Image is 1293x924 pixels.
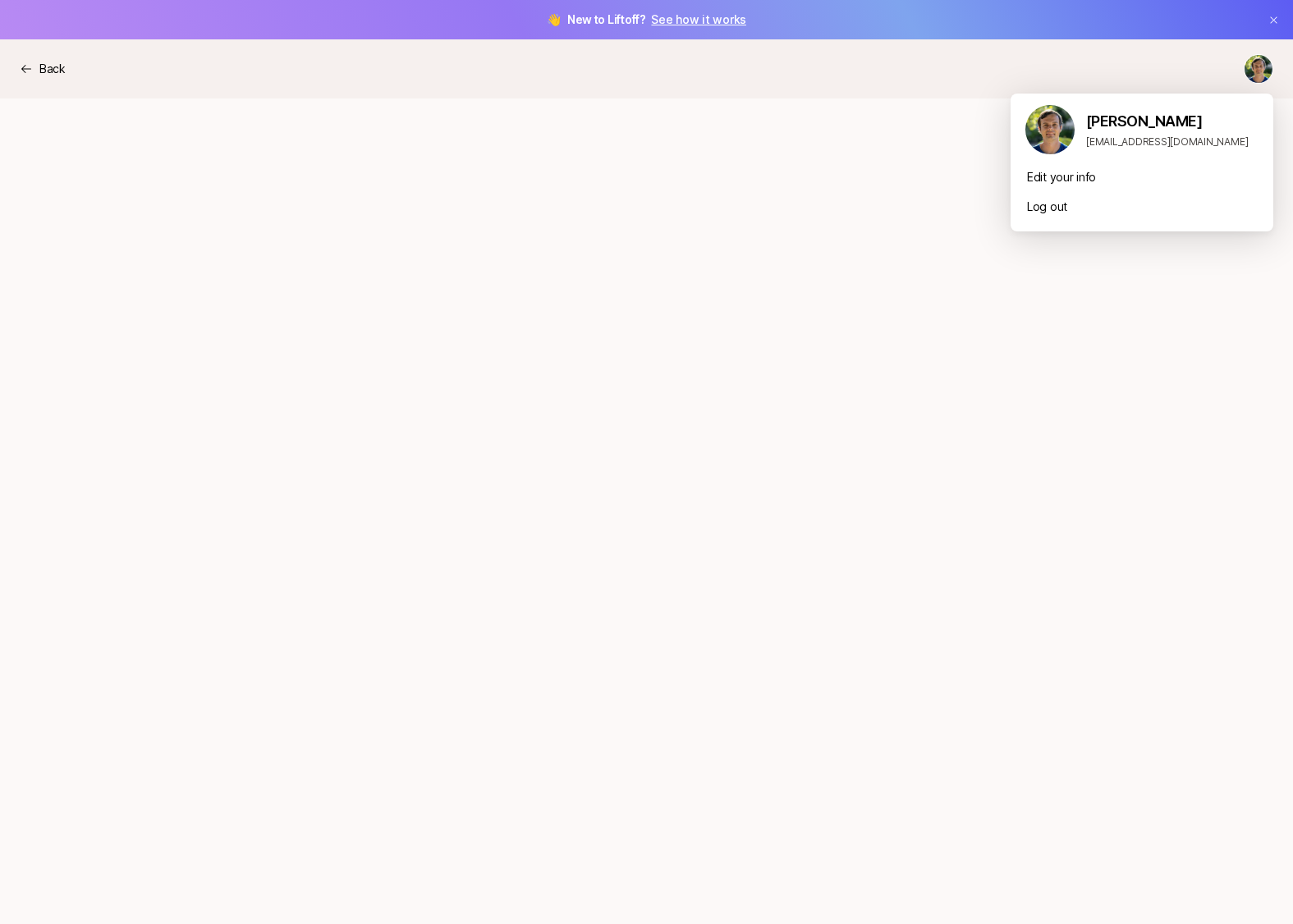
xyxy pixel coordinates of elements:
[1245,55,1272,83] img: Brett Anderson
[39,59,66,79] p: Back
[1011,192,1273,222] div: Log out
[1025,105,1075,154] img: Brett Anderson
[1011,162,1273,192] div: Edit your info
[1086,135,1260,149] p: [EMAIL_ADDRESS][DOMAIN_NAME]
[1086,110,1260,133] p: [PERSON_NAME]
